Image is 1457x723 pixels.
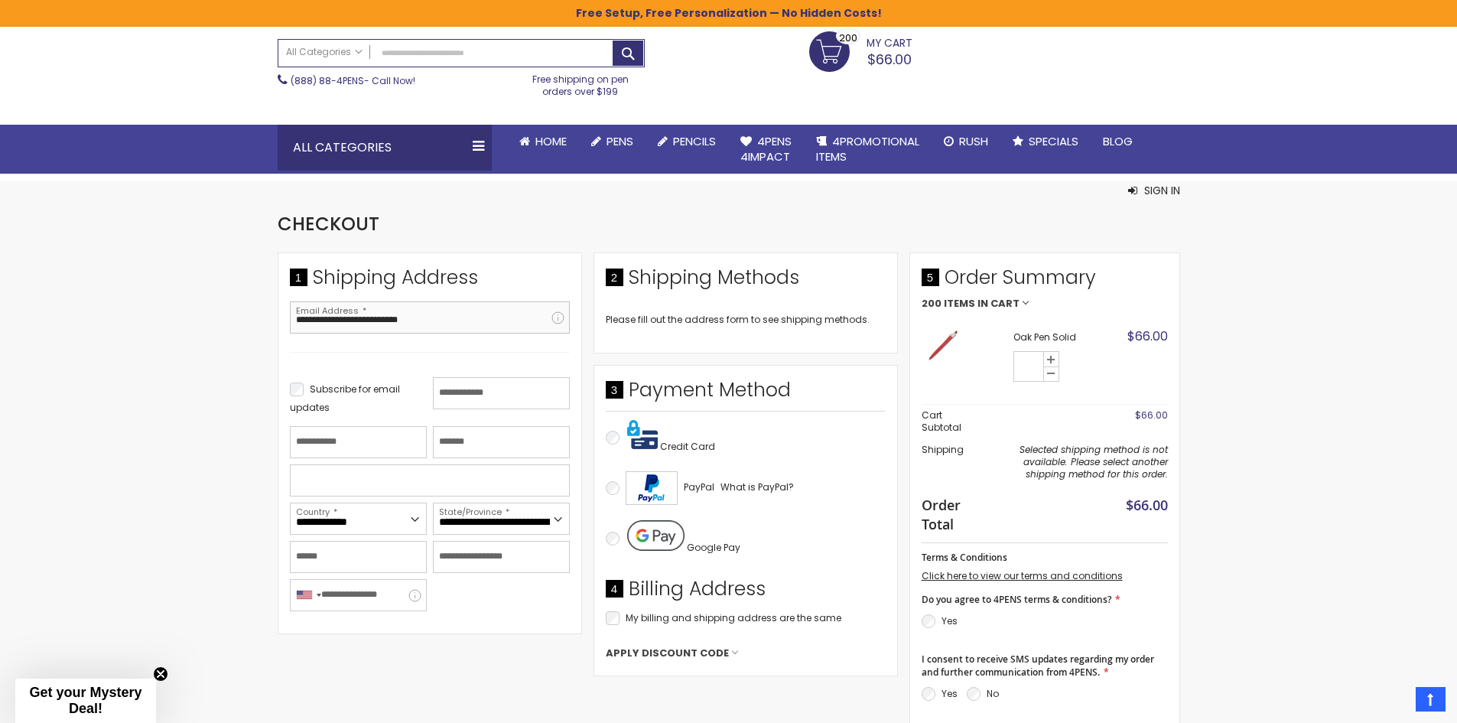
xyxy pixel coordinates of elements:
button: Close teaser [153,666,168,682]
span: - Call Now! [291,74,415,87]
img: Acceptance Mark [626,471,678,505]
span: I consent to receive SMS updates regarding my order and further communication from 4PENS. [922,653,1154,678]
span: Items in Cart [944,298,1020,309]
span: PayPal [684,480,714,493]
span: $66.00 [1127,327,1168,345]
span: 4Pens 4impact [740,133,792,164]
span: Do you agree to 4PENS terms & conditions? [922,593,1111,606]
span: Order Summary [922,265,1168,298]
span: $66.00 [1135,409,1168,422]
img: Pay with credit card [627,419,658,450]
span: 200 [839,31,857,45]
a: Pencils [646,125,728,158]
button: Sign In [1128,183,1180,198]
span: Checkout [278,211,379,236]
span: 200 [922,298,942,309]
span: Get your Mystery Deal! [29,685,141,716]
strong: Order Total [922,493,973,533]
div: United States: +1 [291,580,326,611]
iframe: Google Customer Reviews [1331,682,1457,723]
span: All Categories [286,46,363,58]
img: Pay with Google Pay [627,520,685,551]
div: Get your Mystery Deal!Close teaser [15,679,156,723]
span: Google Pay [687,541,740,554]
div: Billing Address [606,576,886,610]
a: What is PayPal? [720,478,794,497]
a: Specials [1000,125,1091,158]
span: Selected shipping method is not available. Please select another shipping method for this order. [1020,443,1168,480]
span: $66.00 [867,50,912,69]
span: Blog [1103,133,1133,149]
a: Blog [1091,125,1145,158]
span: Terms & Conditions [922,551,1007,564]
span: Credit Card [660,440,715,453]
a: $66.00 200 [809,31,912,70]
th: Cart Subtotal [922,405,981,439]
strong: Oak Pen Solid [1013,331,1106,344]
label: Yes [942,614,958,627]
div: Payment Method [606,377,886,411]
div: Please fill out the address form to see shipping methods. [606,314,886,326]
span: Pens [607,133,633,149]
div: All Categories [278,125,492,171]
span: Apply Discount Code [606,646,729,660]
span: My billing and shipping address are the same [626,611,841,624]
span: Rush [959,133,988,149]
span: Subscribe for email updates [290,383,400,414]
a: 4PROMOTIONALITEMS [804,125,932,174]
a: Pens [579,125,646,158]
div: Shipping Address [290,265,570,298]
span: Sign In [1144,183,1180,198]
span: What is PayPal? [720,480,794,493]
span: Shipping [922,443,964,456]
span: 4PROMOTIONAL ITEMS [816,133,919,164]
span: $66.00 [1126,496,1168,514]
span: Specials [1029,133,1078,149]
span: Home [535,133,567,149]
a: 4Pens4impact [728,125,804,174]
label: No [987,687,999,700]
a: All Categories [278,40,370,65]
div: Shipping Methods [606,265,886,298]
img: Oak Pen Solid-Red [922,324,964,366]
a: Home [507,125,579,158]
a: Rush [932,125,1000,158]
div: Free shipping on pen orders over $199 [516,67,645,98]
label: Yes [942,687,958,700]
span: Pencils [673,133,716,149]
a: Click here to view our terms and conditions [922,569,1123,582]
a: (888) 88-4PENS [291,74,364,87]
